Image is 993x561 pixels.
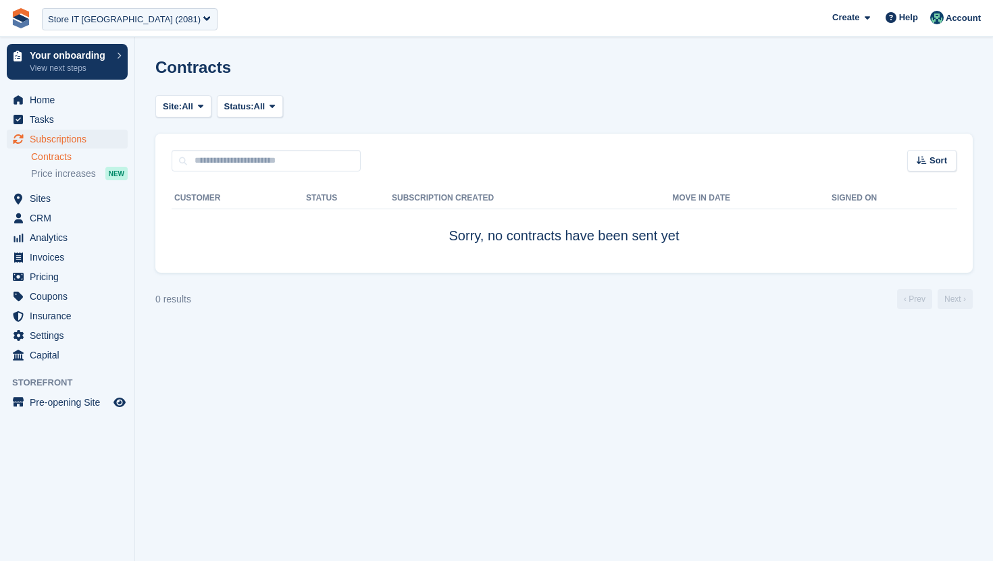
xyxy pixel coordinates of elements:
span: Sites [30,189,111,208]
p: View next steps [30,62,110,74]
img: stora-icon-8386f47178a22dfd0bd8f6a31ec36ba5ce8667c1dd55bd0f319d3a0aa187defe.svg [11,8,31,28]
th: Status [306,188,392,209]
img: Jennifer Ofodile [930,11,944,24]
a: menu [7,267,128,286]
a: menu [7,306,128,325]
a: Previous [897,289,932,309]
span: Status: [224,100,254,113]
span: All [254,100,265,113]
span: Settings [30,326,111,345]
span: Subscriptions [30,130,111,149]
a: menu [7,110,128,129]
span: Capital [30,346,111,365]
span: Pre-opening Site [30,393,111,412]
span: Create [832,11,859,24]
a: Your onboarding View next steps [7,44,128,80]
span: Insurance [30,306,111,325]
a: menu [7,248,128,267]
a: menu [7,209,128,228]
button: Site: All [155,95,211,117]
span: Storefront [12,376,134,390]
span: CRM [30,209,111,228]
span: Sorry, no contracts have been sent yet [449,228,680,243]
th: Move in date [672,188,832,209]
span: Site: [163,100,182,113]
a: menu [7,228,128,247]
a: Next [938,289,973,309]
th: Signed on [832,188,957,209]
span: Sort [930,154,947,167]
a: menu [7,326,128,345]
span: Invoices [30,248,111,267]
span: Analytics [30,228,111,247]
a: menu [7,287,128,306]
a: menu [7,346,128,365]
h1: Contracts [155,58,231,76]
button: Status: All [217,95,283,117]
span: Help [899,11,918,24]
a: Price increases NEW [31,166,128,181]
span: Account [946,11,981,25]
a: menu [7,90,128,109]
a: Preview store [111,394,128,410]
nav: Page [894,289,975,309]
th: Customer [172,188,306,209]
span: Coupons [30,287,111,306]
a: menu [7,189,128,208]
span: Home [30,90,111,109]
th: Subscription created [392,188,672,209]
p: Your onboarding [30,51,110,60]
span: Tasks [30,110,111,129]
span: All [182,100,193,113]
span: Price increases [31,167,96,180]
div: 0 results [155,292,191,306]
a: menu [7,130,128,149]
div: NEW [105,167,128,180]
a: Contracts [31,151,128,163]
div: Store IT [GEOGRAPHIC_DATA] (2081) [48,13,201,26]
a: menu [7,393,128,412]
span: Pricing [30,267,111,286]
